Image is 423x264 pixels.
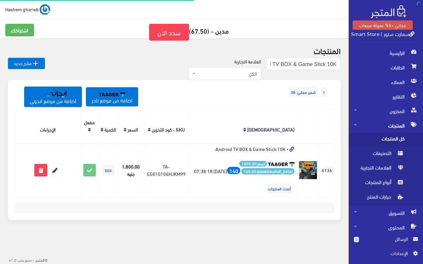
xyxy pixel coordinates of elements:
[152,125,185,134] a: SKU - كود التخزين
[354,60,418,75] span: الطلبات
[102,165,115,176] span: 500
[354,249,418,260] a: اﻹعدادات
[86,87,138,106] a: اضافة من موقع تاجر
[364,235,408,243] span: الرسائل
[24,87,82,107] a: اضافة من موقع انجزني
[149,24,189,41] a: سدد الان
[104,125,116,134] a: الكمية
[354,75,418,89] span: العملاء
[349,220,423,235] a: المحتوى
[191,160,294,174] div: [DATE] 07:38:18
[35,257,45,263] strong: المتجر
[266,183,293,193] span: أحدث المنتجات
[354,235,418,249] a: 0 الرسائل
[359,249,407,257] span: اﻹعدادات
[349,162,423,176] a: العلامات التجارية
[349,118,423,133] a: المنتجات
[349,75,423,89] a: العملاء
[8,58,45,69] a: منتج جديد
[9,256,34,263] span: - صنع بحب v1.0
[354,104,418,118] span: المخزون
[40,91,66,97] img: angazny-logo.png
[353,20,413,30] a: مجاني +5% عمولة مبيعات
[99,92,125,97] img: taager-logo-original.svg
[229,167,238,174] strong: 140
[118,143,143,197] td: 1,800.00 جنيه
[354,162,404,176] span: العلامات التجارية
[354,206,418,220] span: التسويق
[189,67,261,80] span: الكل
[354,220,418,235] span: المحتوى
[354,89,418,104] span: التقارير
[84,117,95,127] a: مفعل
[321,87,327,97] span: 1
[5,5,39,13] span: Hashem gharieb
[5,24,34,36] a: اشتراكك
[349,46,423,60] a: الرئيسية
[266,58,341,70] input: بحث...
[354,133,404,147] span: كل المنتجات
[298,160,318,180] img: 1d74d25e-c934-4bd2-81df-aa5f9c06992a.png
[239,161,267,167] span: السعر:
[349,191,423,206] a: خيارات المنتج
[128,125,138,134] a: السعر
[40,4,50,15] img: ...
[5,24,343,41] h5: مدين - (67.50)
[15,109,81,143] th: الإجراءات
[8,46,341,55] h2: المنتجات
[349,176,423,191] a: أنواع المنتجات
[3,255,48,264] div: ©
[349,89,423,104] a: التقارير
[234,58,261,65] label: العلامة التجارية
[351,29,414,38] a: سمارت ستور | Smart Store
[354,191,404,206] span: خيارات المنتج
[143,143,189,197] td: TA-EG010106HJKM99
[349,147,423,162] a: التصنيفات
[241,168,294,174] span: [DEMOGRAPHIC_DATA]:
[244,168,256,174] strong: 140.00
[32,59,40,67] i: 
[354,118,418,133] span: المنتجات
[354,147,404,162] span: التصنيفات
[189,143,296,197] td: • Android TV BOX & Game Stick 10K
[349,133,423,147] a: كل المنتجات
[349,60,423,75] a: الطلبات
[371,5,406,18] img: .
[289,87,318,97] span: شحن مجاني: 38
[354,176,404,191] span: أنواع المنتجات
[354,237,359,242] span: 0
[5,4,50,15] a: ... Hashem gharieb
[349,104,423,118] a: المخزون
[320,143,334,197] td: 6136
[242,161,256,166] strong: 1800.00
[247,125,294,134] a: [DEMOGRAPHIC_DATA]
[354,46,418,60] span: الرئيسية
[8,219,33,244] iframe: Drift Widget Chat Controller
[197,70,257,77] span: الكل
[268,162,294,167] img: taager-logo-original.svg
